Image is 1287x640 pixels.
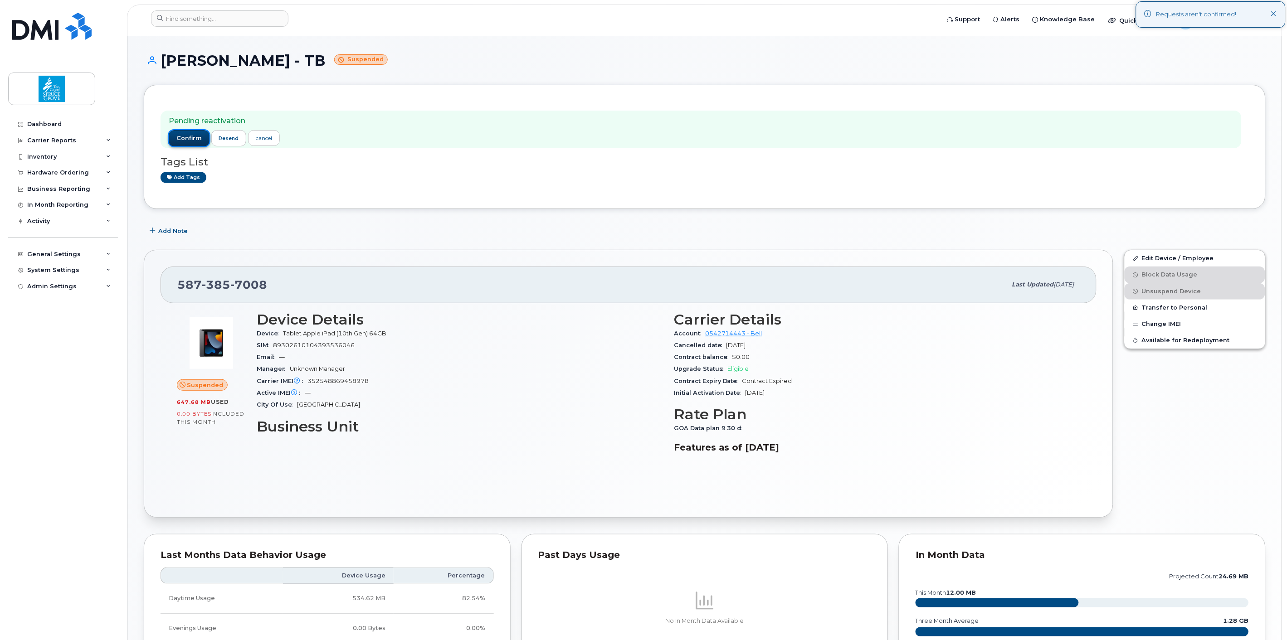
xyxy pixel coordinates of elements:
span: Suspended [187,381,224,389]
span: Add Note [158,227,188,235]
span: 385 [202,278,230,291]
span: Account [674,330,705,337]
span: — [305,389,311,396]
h3: Tags List [161,156,1249,168]
button: resend [211,130,247,146]
span: Unknown Manager [290,365,345,372]
span: [DATE] [1054,281,1074,288]
text: three month average [915,617,979,624]
button: confirm [169,130,210,146]
button: Change IMEI [1125,316,1265,332]
td: Daytime Usage [161,584,283,613]
span: City Of Use [257,401,297,408]
span: — [279,354,285,360]
span: SIM [257,342,273,349]
a: Edit Device / Employee [1125,250,1265,267]
td: 82.54% [394,584,493,613]
a: cancel [248,130,280,146]
span: confirm [176,134,202,142]
span: Contract Expired [742,378,792,384]
a: Add tags [161,172,206,183]
span: used [211,398,229,405]
p: Pending reactivation [169,116,280,126]
span: Active IMEI [257,389,305,396]
button: Block Data Usage [1125,267,1265,283]
span: Device [257,330,283,337]
span: 7008 [230,278,267,291]
text: 1.28 GB [1224,617,1249,624]
button: Unsuspend Device [1125,283,1265,300]
span: Contract Expiry Date [674,378,742,384]
span: [DATE] [746,389,765,396]
span: Eligible [728,365,749,372]
span: resend [219,135,239,142]
div: Requests aren't confirmed! [1156,10,1237,19]
span: 647.68 MB [177,399,211,405]
text: projected count [1170,573,1249,580]
p: No In Month Data Available [538,617,872,625]
h1: [PERSON_NAME] - TB [144,53,1266,68]
span: GOA Data plan 9 30 d [674,425,746,432]
span: Manager [257,365,290,372]
h3: Features as of [DATE] [674,442,1080,453]
th: Device Usage [283,567,394,584]
tspan: 12.00 MB [946,589,976,596]
div: Past Days Usage [538,551,872,560]
span: 89302610104393536046 [273,342,355,349]
small: Suspended [334,54,388,65]
a: 0542714443 - Bell [705,330,762,337]
span: Available for Redeployment [1142,337,1230,344]
img: image20231002-3703462-18bu571.jpeg [184,316,239,370]
span: Carrier IMEI [257,378,307,384]
span: Upgrade Status [674,365,728,372]
span: Unsuspend Device [1142,288,1201,295]
span: Contract balance [674,354,732,360]
div: In Month Data [916,551,1249,560]
text: this month [915,589,976,596]
div: cancel [256,134,272,142]
td: 534.62 MB [283,584,394,613]
span: Last updated [1012,281,1054,288]
h3: Rate Plan [674,406,1080,422]
span: Email [257,354,279,360]
span: [GEOGRAPHIC_DATA] [297,401,360,408]
h3: Carrier Details [674,311,1080,328]
span: Initial Activation Date [674,389,746,396]
span: Tablet Apple iPad (10th Gen) 64GB [283,330,386,337]
span: 587 [177,278,267,291]
div: Last Months Data Behavior Usage [161,551,494,560]
h3: Device Details [257,311,663,328]
span: Cancelled date [674,342,726,349]
button: Transfer to Personal [1125,300,1265,316]
span: 352548869458978 [307,378,369,384]
th: Percentage [394,567,493,584]
span: $0.00 [732,354,750,360]
span: 0.00 Bytes [177,411,211,417]
button: Add Note [144,223,195,239]
span: [DATE] [726,342,746,349]
span: included this month [177,410,244,425]
button: Available for Redeployment [1125,332,1265,349]
tspan: 24.69 MB [1219,573,1249,580]
h3: Business Unit [257,418,663,435]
